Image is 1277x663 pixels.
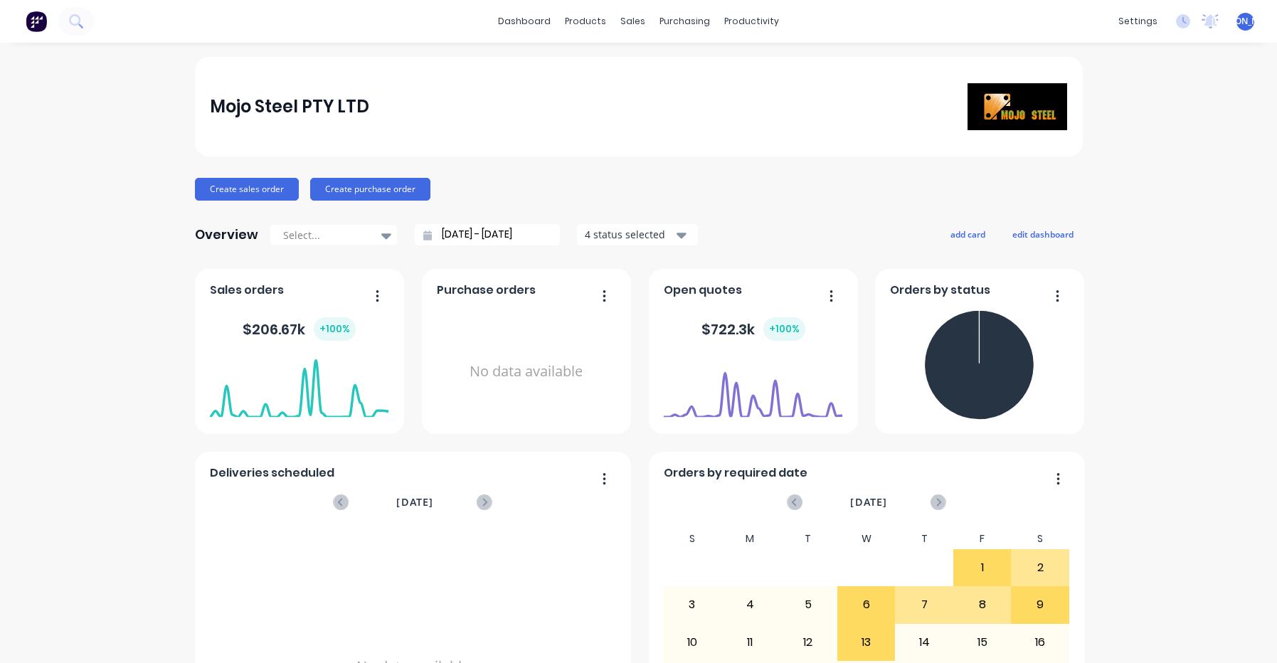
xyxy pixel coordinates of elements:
div: 8 [954,587,1011,622]
div: M [721,529,780,549]
div: 6 [838,587,895,622]
div: 14 [896,625,953,660]
button: Create purchase order [310,178,430,201]
div: 3 [664,587,721,622]
button: Create sales order [195,178,299,201]
div: No data available [437,304,615,439]
span: [DATE] [396,494,433,510]
button: add card [941,225,995,243]
div: purchasing [652,11,717,32]
div: products [558,11,613,32]
div: 5 [780,587,837,622]
div: Overview [195,221,258,249]
button: 4 status selected [577,224,698,245]
a: dashboard [491,11,558,32]
div: settings [1111,11,1165,32]
div: $ 722.3k [701,317,805,341]
span: Orders by status [890,282,990,299]
div: + 100 % [763,317,805,341]
div: 1 [954,550,1011,585]
span: Open quotes [664,282,742,299]
div: 11 [722,625,779,660]
span: [DATE] [850,494,887,510]
button: edit dashboard [1003,225,1083,243]
div: 16 [1012,625,1069,660]
div: W [837,529,896,549]
div: S [663,529,721,549]
div: 2 [1012,550,1069,585]
span: Sales orders [210,282,284,299]
div: Mojo Steel PTY LTD [210,92,369,121]
div: sales [613,11,652,32]
img: Mojo Steel PTY LTD [968,83,1067,130]
div: 13 [838,625,895,660]
div: 4 status selected [585,227,674,242]
div: 12 [780,625,837,660]
div: T [895,529,953,549]
div: F [953,529,1012,549]
div: 10 [664,625,721,660]
div: T [779,529,837,549]
div: 15 [954,625,1011,660]
div: S [1011,529,1069,549]
div: 9 [1012,587,1069,622]
img: Factory [26,11,47,32]
div: $ 206.67k [243,317,356,341]
div: + 100 % [314,317,356,341]
span: Purchase orders [437,282,536,299]
div: 7 [896,587,953,622]
div: productivity [717,11,786,32]
div: 4 [722,587,779,622]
